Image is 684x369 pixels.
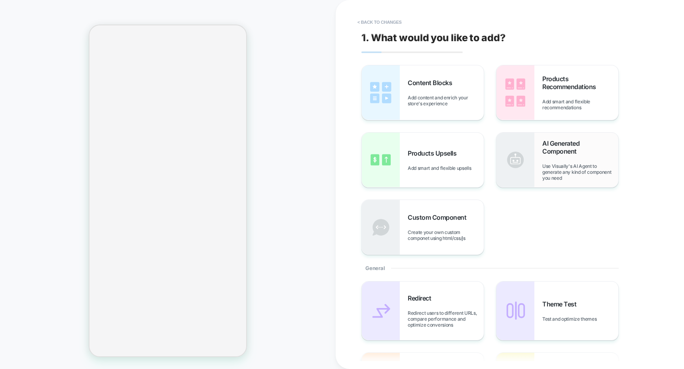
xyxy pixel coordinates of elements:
span: Use Visually's AI Agent to generate any kind of component you need [542,163,618,181]
span: Add smart and flexible recommendations [542,99,618,110]
iframe: To enrich screen reader interactions, please activate Accessibility in Grammarly extension settings [89,25,246,356]
span: Custom Component [408,213,470,221]
button: < Back to changes [353,16,406,29]
span: Test and optimize themes [542,316,600,322]
span: Add smart and flexible upsells [408,165,475,171]
span: Products Upsells [408,149,460,157]
span: Create your own custom componet using html/css/js [408,229,484,241]
span: Theme Test [542,300,580,308]
span: AI Generated Component [542,139,618,155]
div: General [361,255,619,281]
span: Products Recommendations [542,75,618,91]
span: Redirect [408,294,435,302]
span: 1. What would you like to add? [361,32,505,44]
span: Redirect users to different URLs, compare performance and optimize conversions [408,310,484,328]
span: Content Blocks [408,79,456,87]
span: Add content and enrich your store's experience [408,95,484,107]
